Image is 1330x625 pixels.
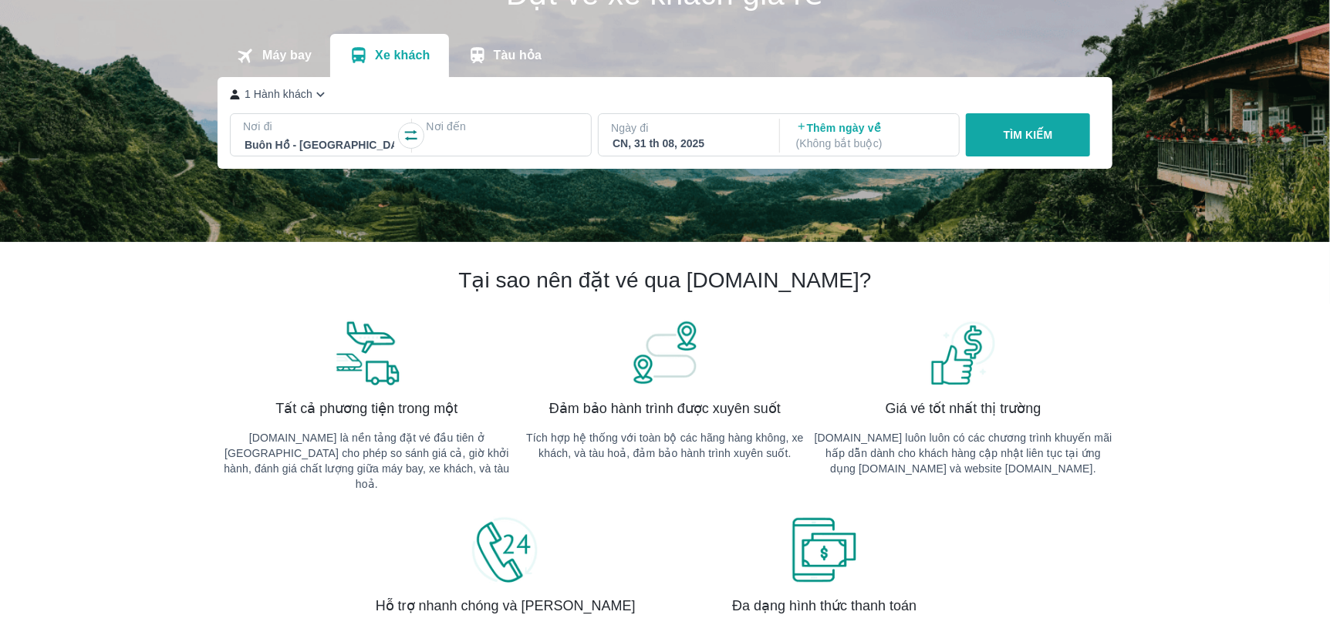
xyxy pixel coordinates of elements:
[376,596,636,615] span: Hỗ trợ nhanh chóng và [PERSON_NAME]
[332,319,401,387] img: banner
[262,48,312,63] p: Máy bay
[611,120,764,136] p: Ngày đi
[886,399,1041,418] span: Giá vé tốt nhất thị trường
[230,86,329,102] button: 1 Hành khách
[814,430,1112,476] p: [DOMAIN_NAME] luôn luôn có các chương trình khuyến mãi hấp dẫn dành cho khách hàng cập nhật liên ...
[630,319,700,387] img: banner
[796,136,946,151] p: ( Không bắt buộc )
[218,34,560,77] div: transportation tabs
[458,267,871,294] h2: Tại sao nên đặt vé qua [DOMAIN_NAME]?
[218,430,516,492] p: [DOMAIN_NAME] là nền tảng đặt vé đầu tiên ở [GEOGRAPHIC_DATA] cho phép so sánh giá cả, giờ khởi h...
[245,86,312,102] p: 1 Hành khách
[275,399,457,418] span: Tất cả phương tiện trong một
[375,48,430,63] p: Xe khách
[494,48,542,63] p: Tàu hỏa
[929,319,998,387] img: banner
[549,399,781,418] span: Đảm bảo hành trình được xuyên suốt
[471,516,540,584] img: banner
[790,516,859,584] img: banner
[613,136,762,151] div: CN, 31 th 08, 2025
[796,120,946,151] p: Thêm ngày về
[732,596,916,615] span: Đa dạng hình thức thanh toán
[426,119,579,134] p: Nơi đến
[243,119,396,134] p: Nơi đi
[516,430,815,461] p: Tích hợp hệ thống với toàn bộ các hãng hàng không, xe khách, và tàu hoả, đảm bảo hành trình xuyên...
